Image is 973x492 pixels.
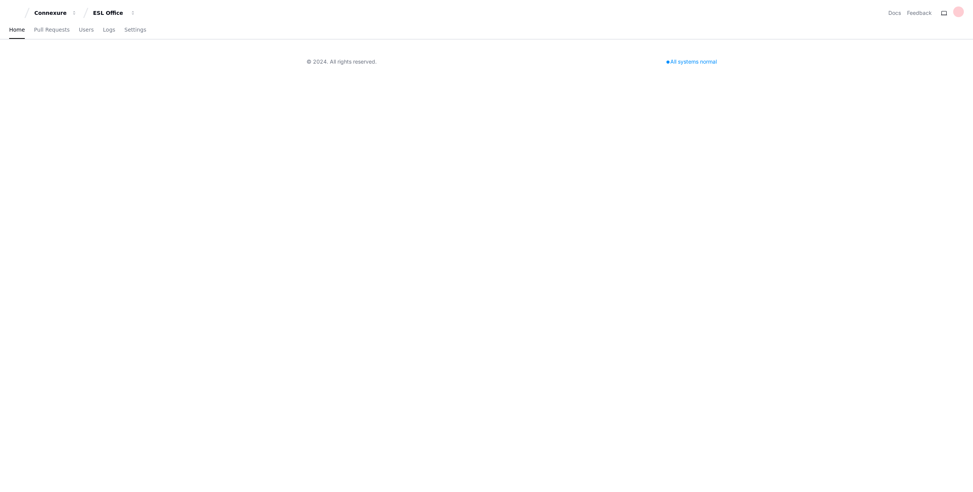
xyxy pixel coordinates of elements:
a: Settings [124,21,146,39]
span: Logs [103,27,115,32]
a: Logs [103,21,115,39]
a: Pull Requests [34,21,69,39]
a: Users [79,21,94,39]
div: ESL Office [93,9,126,17]
div: Connexure [34,9,67,17]
button: ESL Office [90,6,139,20]
span: Pull Requests [34,27,69,32]
button: Connexure [31,6,80,20]
a: Docs [888,9,901,17]
div: © 2024. All rights reserved. [307,58,377,65]
span: Settings [124,27,146,32]
span: Home [9,27,25,32]
a: Home [9,21,25,39]
span: Users [79,27,94,32]
div: All systems normal [662,56,721,67]
button: Feedback [907,9,932,17]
